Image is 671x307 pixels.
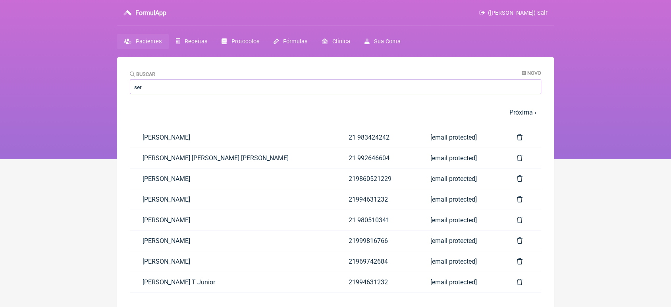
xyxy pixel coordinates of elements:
[430,258,477,265] span: [email protected]
[130,71,155,77] label: Buscar
[130,231,336,251] a: [PERSON_NAME]
[479,10,548,16] a: ([PERSON_NAME]) Sair
[336,210,418,230] a: 21 980510341
[336,127,418,148] a: 21 983424242
[509,109,536,116] a: Próxima ›
[418,169,504,189] a: [email protected]
[527,70,541,76] span: Novo
[430,154,477,162] span: [email protected]
[336,231,418,251] a: 21999816766
[336,251,418,272] a: 21969742684
[266,34,314,49] a: Fórmulas
[488,10,548,16] span: ([PERSON_NAME]) Sair
[374,38,401,45] span: Sua Conta
[135,9,166,17] h3: FormulApp
[336,272,418,292] a: 21994631232
[214,34,266,49] a: Protocolos
[130,169,336,189] a: [PERSON_NAME]
[336,169,418,189] a: 219860521229
[332,38,350,45] span: Clínica
[169,34,214,49] a: Receitas
[130,148,336,168] a: [PERSON_NAME] [PERSON_NAME] [PERSON_NAME]
[231,38,259,45] span: Protocolos
[336,148,418,168] a: 21 992646604
[130,80,541,94] input: Paciente
[130,210,336,230] a: [PERSON_NAME]
[430,278,477,286] span: [email protected]
[430,237,477,245] span: [email protected]
[430,216,477,224] span: [email protected]
[418,127,504,148] a: [email protected]
[357,34,408,49] a: Sua Conta
[117,34,169,49] a: Pacientes
[418,210,504,230] a: [email protected]
[430,134,477,141] span: [email protected]
[130,272,336,292] a: [PERSON_NAME] T Junior
[336,189,418,210] a: 21994631232
[418,189,504,210] a: [email protected]
[314,34,357,49] a: Clínica
[418,148,504,168] a: [email protected]
[130,189,336,210] a: [PERSON_NAME]
[430,175,477,183] span: [email protected]
[418,231,504,251] a: [email protected]
[418,272,504,292] a: [email protected]
[430,196,477,203] span: [email protected]
[136,38,162,45] span: Pacientes
[130,251,336,272] a: [PERSON_NAME]
[130,127,336,148] a: [PERSON_NAME]
[283,38,307,45] span: Fórmulas
[418,251,504,272] a: [email protected]
[130,104,541,121] nav: pager
[522,70,541,76] a: Novo
[185,38,207,45] span: Receitas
